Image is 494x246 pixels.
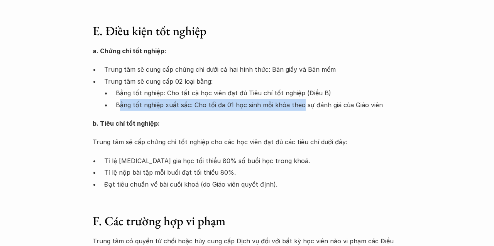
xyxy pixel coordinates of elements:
[93,213,401,229] h3: F. Các trường hợp vi phạm
[93,23,401,39] h3: E. Điều kiện tốt nghiệp
[104,64,401,75] p: Trung tâm sẽ cung cấp chứng chỉ dưới cả hai hình thức: Bản giấy và Bản mềm
[93,136,401,148] p: Trung tâm sẽ cấp chứng chỉ tốt nghiệp cho các học viên đạt đủ các tiêu chí dưới đây:
[104,167,401,178] p: Tỉ lệ nộp bài tập mỗi buổi đạt tối thiểu 80%.
[104,76,401,87] p: Trung tâm sẽ cung cấp 02 loại bằng:
[116,99,401,111] p: Bằng tốt nghiệp xuất sắc: Cho tối đa 01 học sinh mỗi khóa theo sự đánh giá của Giáo viên
[116,87,401,99] p: Bằng tốt nghiệp: Cho tất cả học viên đạt đủ Tiêu chí tốt nghiệp (Điều B)
[104,179,401,190] p: Đạt tiêu chuẩn về bài cuối khoá (do Giáo viên quyết định).
[93,120,160,127] strong: b. Tiêu chí tốt nghiệp:
[104,155,401,167] p: Tỉ lệ [MEDICAL_DATA] gia học tối thiểu 80% số buổi học trong khoá.
[93,47,166,55] strong: a. Chứng chỉ tốt nghiệp:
